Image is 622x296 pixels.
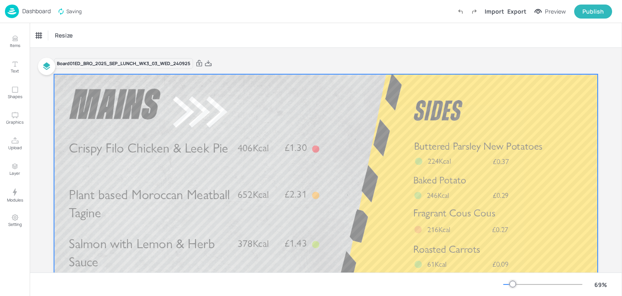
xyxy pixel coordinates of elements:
[493,192,509,199] span: £0.29
[530,5,571,18] button: Preview
[54,58,193,69] div: Board 01ED_BRO_2025_SEP_LUNCH_WK3_03_WED_240925
[545,7,566,16] div: Preview
[238,188,269,200] span: 652Kcal
[285,189,307,199] span: £2.31
[413,207,495,219] span: Fragrant Cous Cous
[485,7,504,16] div: Import
[69,186,230,221] span: Plant based Moroccan Meatball Tagine
[427,260,447,269] span: 61Kcal
[582,7,604,16] div: Publish
[591,280,610,289] div: 69 %
[413,243,480,255] span: Roasted Carrots
[413,174,466,186] span: Baked Potato
[238,142,269,154] span: 406Kcal
[574,5,612,19] button: Publish
[285,238,307,248] span: £1.43
[492,261,509,268] span: £0.09
[493,158,509,165] span: £0.37
[507,7,526,16] div: Export
[285,143,307,153] span: £1.30
[427,225,450,234] span: 216Kcal
[414,140,543,152] span: Buttered Parsley New Potatoes
[467,5,481,19] label: Redo (Ctrl + Y)
[69,140,228,156] span: Crispy Filo Chicken & Leek Pie
[427,191,449,200] span: 246Kcal
[492,226,508,233] span: £0.27
[5,5,19,18] img: logo-86c26b7e.jpg
[238,237,269,249] span: 378Kcal
[69,236,215,270] span: Salmon with Lemon & Herb Sauce
[53,31,74,40] span: Resize
[22,8,51,14] p: Dashboard
[57,7,82,16] span: Saving
[453,5,467,19] label: Undo (Ctrl + Z)
[428,157,451,166] span: 224Kcal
